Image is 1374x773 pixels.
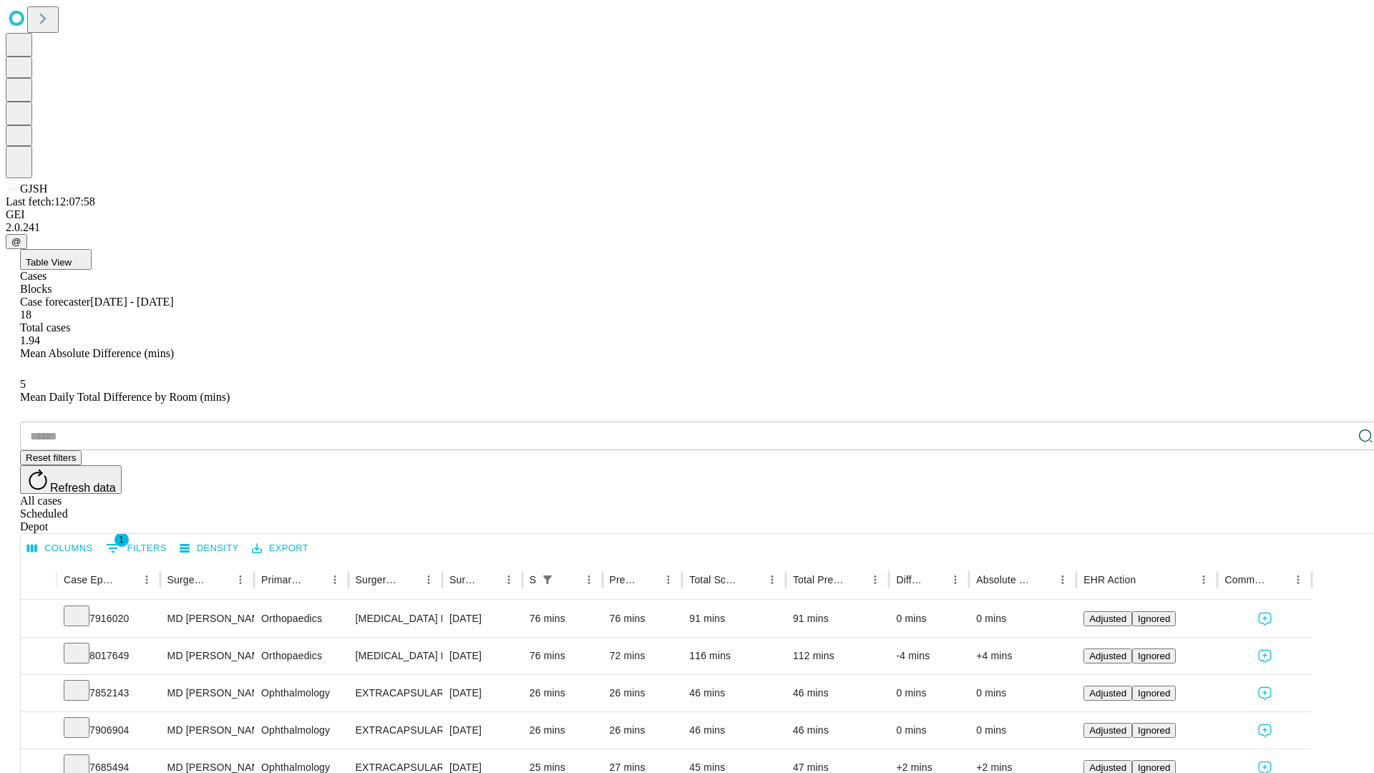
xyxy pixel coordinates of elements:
[261,601,341,637] div: Orthopaedics
[28,681,49,706] button: Expand
[610,574,638,585] div: Predicted In Room Duration
[1089,688,1126,699] span: Adjusted
[976,638,1069,674] div: +4 mins
[102,537,170,560] button: Show filters
[28,644,49,669] button: Expand
[20,183,47,195] span: GJSH
[658,570,678,590] button: Menu
[1138,725,1170,736] span: Ignored
[559,570,579,590] button: Sort
[6,208,1368,221] div: GEI
[925,570,945,590] button: Sort
[20,391,230,403] span: Mean Daily Total Difference by Room (mins)
[1089,613,1126,624] span: Adjusted
[845,570,865,590] button: Sort
[20,347,174,359] span: Mean Absolute Difference (mins)
[742,570,762,590] button: Sort
[865,570,885,590] button: Menu
[20,450,82,465] button: Reset filters
[167,638,247,674] div: MD [PERSON_NAME] [PERSON_NAME]
[1132,723,1176,738] button: Ignored
[1089,762,1126,773] span: Adjusted
[117,570,137,590] button: Sort
[1089,725,1126,736] span: Adjusted
[449,675,515,711] div: [DATE]
[1132,648,1176,663] button: Ignored
[20,321,70,334] span: Total cases
[449,712,515,749] div: [DATE]
[793,712,882,749] div: 46 mins
[26,452,76,463] span: Reset filters
[896,675,962,711] div: 0 mins
[689,601,779,637] div: 91 mins
[638,570,658,590] button: Sort
[20,465,122,494] button: Refresh data
[689,675,779,711] div: 46 mins
[176,538,243,560] button: Density
[945,570,965,590] button: Menu
[356,675,435,711] div: EXTRACAPSULAR CATARACT REMOVAL WITH [MEDICAL_DATA]
[1138,613,1170,624] span: Ignored
[28,607,49,632] button: Expand
[261,638,341,674] div: Orthopaedics
[64,712,153,749] div: 7906904
[1194,570,1214,590] button: Menu
[114,533,129,547] span: 1
[530,574,536,585] div: Scheduled In Room Duration
[356,601,435,637] div: [MEDICAL_DATA] MEDIAL OR LATERAL MENISCECTOMY
[1224,574,1266,585] div: Comments
[689,638,779,674] div: 116 mins
[449,574,477,585] div: Surgery Date
[64,638,153,674] div: 8017649
[896,712,962,749] div: 0 mins
[6,195,95,208] span: Last fetch: 12:07:58
[1138,688,1170,699] span: Ignored
[6,221,1368,234] div: 2.0.241
[1288,570,1308,590] button: Menu
[261,675,341,711] div: Ophthalmology
[24,538,97,560] button: Select columns
[1033,570,1053,590] button: Sort
[261,574,303,585] div: Primary Service
[20,249,92,270] button: Table View
[167,712,247,749] div: MD [PERSON_NAME]
[610,712,676,749] div: 26 mins
[248,538,312,560] button: Export
[1137,570,1157,590] button: Sort
[1132,611,1176,626] button: Ignored
[610,601,676,637] div: 76 mins
[610,638,676,674] div: 72 mins
[20,296,90,308] span: Case forecaster
[356,574,397,585] div: Surgery Name
[167,675,247,711] div: MD [PERSON_NAME]
[896,574,924,585] div: Difference
[1083,723,1132,738] button: Adjusted
[530,675,595,711] div: 26 mins
[479,570,499,590] button: Sort
[356,638,435,674] div: [MEDICAL_DATA] MEDIAL OR LATERAL MENISCECTOMY
[356,712,435,749] div: EXTRACAPSULAR CATARACT REMOVAL WITH [MEDICAL_DATA]
[50,482,116,494] span: Refresh data
[1053,570,1073,590] button: Menu
[896,638,962,674] div: -4 mins
[26,257,72,268] span: Table View
[64,601,153,637] div: 7916020
[499,570,519,590] button: Menu
[793,675,882,711] div: 46 mins
[64,574,115,585] div: Case Epic Id
[167,601,247,637] div: MD [PERSON_NAME] [PERSON_NAME]
[325,570,345,590] button: Menu
[1138,762,1170,773] span: Ignored
[137,570,157,590] button: Menu
[20,378,26,390] span: 5
[1132,686,1176,701] button: Ignored
[762,570,782,590] button: Menu
[167,574,209,585] div: Surgeon Name
[530,638,595,674] div: 76 mins
[689,574,741,585] div: Total Scheduled Duration
[1268,570,1288,590] button: Sort
[793,601,882,637] div: 91 mins
[11,236,21,247] span: @
[976,712,1069,749] div: 0 mins
[976,574,1031,585] div: Absolute Difference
